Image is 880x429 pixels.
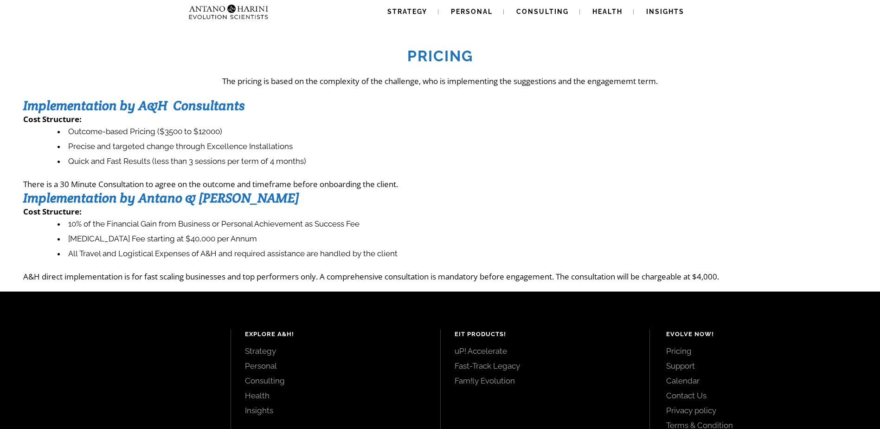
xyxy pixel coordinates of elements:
[245,361,426,371] a: Personal
[666,376,859,386] a: Calendar
[516,8,569,15] span: Consulting
[58,124,857,139] li: Outcome-based Pricing ($3500 to $12000)
[23,76,857,86] p: The pricing is based on the complexity of the challenge, who is implementing the suggestions and ...
[79,114,82,124] strong: :
[245,346,426,356] a: Strategy
[666,330,859,339] h4: Evolve Now!
[58,232,857,247] li: [MEDICAL_DATA] Fee starting at $40,000 per Annum
[455,330,636,339] h4: EIT Products!
[666,346,859,356] a: Pricing
[592,8,623,15] span: Health
[387,8,427,15] span: Strategy
[451,8,493,15] span: Personal
[245,376,426,386] a: Consulting
[666,361,859,371] a: Support
[58,247,857,261] li: All Travel and Logistical Expenses of A&H and required assistance are handled by the client
[407,47,473,65] strong: Pricing
[666,405,859,416] a: Privacy policy
[23,271,857,282] p: A&H direct implementation is for fast scaling businesses and top performers only. A comprehensive...
[23,97,245,114] strong: Implementation by A&H Consultants
[23,189,299,206] strong: Implementation by Antano & [PERSON_NAME]
[58,139,857,154] li: Precise and targeted change through Excellence Installations
[646,8,684,15] span: Insights
[666,390,859,401] a: Contact Us
[58,217,857,232] li: 10% of the Financial Gain from Business or Personal Achievement as Success Fee
[455,346,636,356] a: uP! Accelerate
[455,376,636,386] a: Fam!ly Evolution
[245,405,426,416] a: Insights
[245,390,426,401] a: Health
[23,206,82,217] strong: Cost Structure:
[58,154,857,169] li: Quick and Fast Results (less than 3 sessions per term of 4 months)
[455,361,636,371] a: Fast-Track Legacy
[23,179,857,189] p: There is a 30 Minute Consultation to agree on the outcome and timeframe before onboarding the cli...
[23,114,79,124] strong: Cost Structure
[245,330,426,339] h4: Explore A&H!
